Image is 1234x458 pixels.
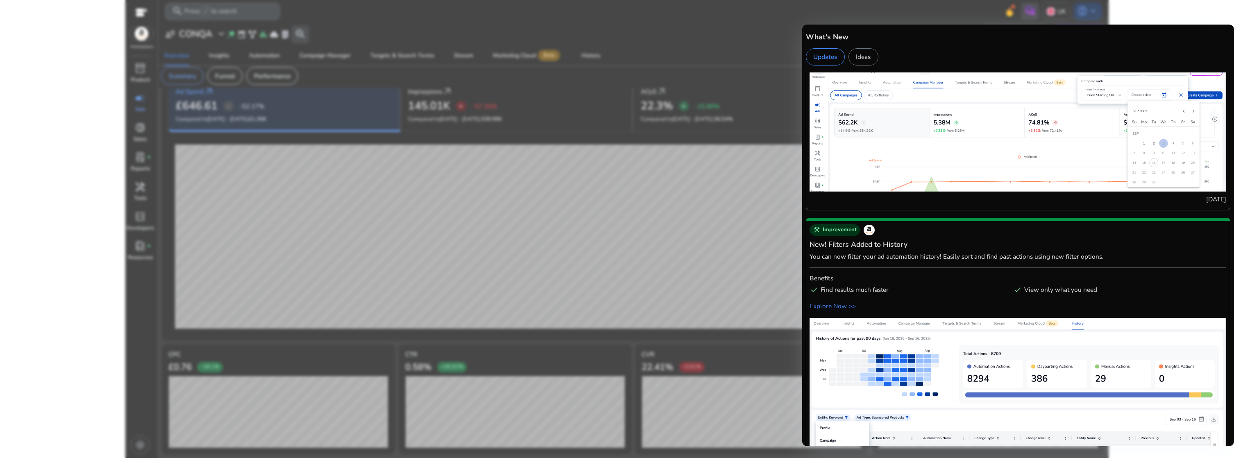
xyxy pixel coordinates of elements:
span: check [810,285,819,294]
img: Amazon [864,225,874,235]
div: Updates [806,48,845,65]
div: Ideas [848,48,878,65]
h5: What's New [806,32,1231,42]
span: construction [813,226,821,234]
img: Compare Time Frames [810,50,1226,192]
a: Explore Now >> [810,301,1226,311]
div: Find results much faster [810,285,1009,294]
p: You can now filter your ad automation history! Easily sort and find past actions using new filter... [810,252,1226,261]
h5: New! Filters Added to History [810,239,1226,250]
span: check [1013,285,1022,294]
h6: Benefits [810,274,1226,283]
span: Improvement [823,226,857,234]
p: [DATE] [810,195,1226,204]
div: View only what you need [1013,285,1213,294]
